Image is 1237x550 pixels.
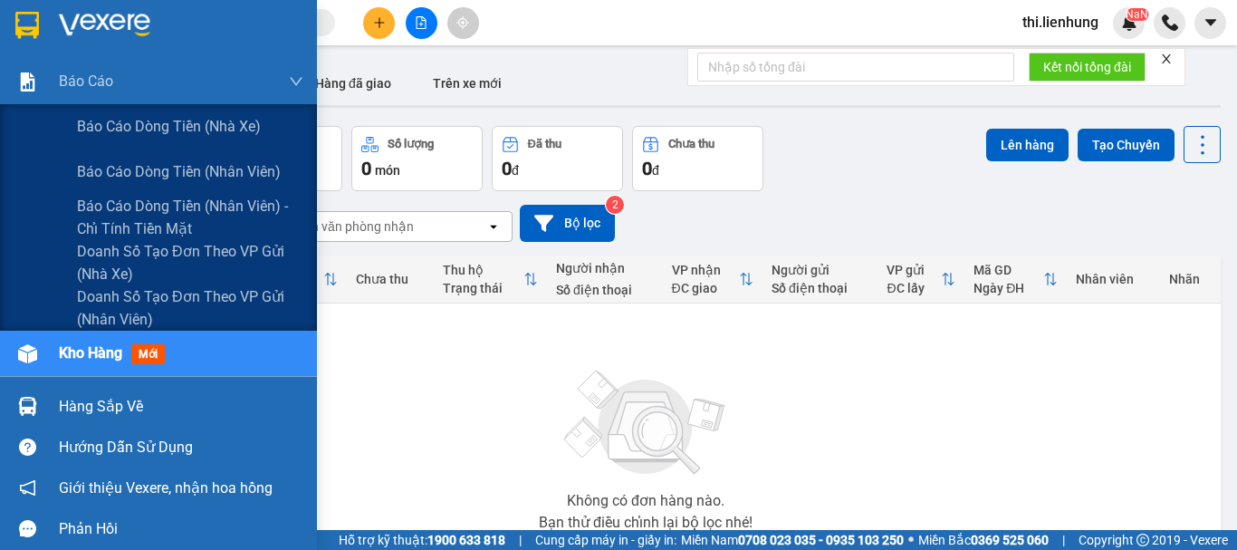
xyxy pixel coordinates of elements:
[375,163,400,178] span: món
[918,530,1049,550] span: Miền Bắc
[973,263,1043,277] div: Mã GD
[1160,53,1173,65] span: close
[427,533,505,547] strong: 1900 633 818
[556,261,653,275] div: Người nhận
[388,138,434,150] div: Số lượng
[456,16,469,29] span: aim
[973,281,1043,295] div: Ngày ĐH
[663,256,763,304] th: Toggle SortBy
[556,283,653,297] div: Số điện thoại
[18,344,37,363] img: warehouse-icon
[301,62,406,105] button: Hàng đã giao
[971,533,1049,547] strong: 0369 525 060
[59,516,303,543] div: Phản hồi
[59,477,273,499] span: Giới thiệu Vexere, nhận hoa hồng
[77,195,303,240] span: Báo cáo dòng tiền (nhân viên) - chỉ tính tiền mặt
[486,219,501,234] svg: open
[447,7,479,39] button: aim
[59,70,113,92] span: Báo cáo
[19,479,36,497] span: notification
[1162,14,1178,31] img: phone-icon
[539,516,753,530] div: Bạn thử điều chỉnh lại bộ lọc nhé!
[520,205,615,242] button: Bộ lọc
[877,256,964,304] th: Toggle SortBy
[1029,53,1146,82] button: Kết nối tổng đài
[1126,8,1148,21] sup: NaN
[406,7,437,39] button: file-add
[77,115,261,138] span: Báo cáo dòng tiền (nhà xe)
[19,439,36,456] span: question-circle
[668,138,714,150] div: Chưa thu
[502,158,512,179] span: 0
[18,72,37,92] img: solution-icon
[772,263,868,277] div: Người gửi
[434,256,547,304] th: Toggle SortBy
[77,240,303,285] span: Doanh số tạo đơn theo VP gửi (nhà xe)
[433,76,502,91] span: Trên xe mới
[59,393,303,420] div: Hàng sắp về
[1194,7,1226,39] button: caret-down
[555,360,736,487] img: svg+xml;base64,PHN2ZyBjbGFzcz0ibGlzdC1wbHVnX19zdmciIHhtbG5zPSJodHRwOi8vd3d3LnczLm9yZy8yMDAwL3N2Zy...
[772,281,868,295] div: Số điện thoại
[59,344,122,362] span: Kho hàng
[642,158,652,179] span: 0
[77,285,303,331] span: Doanh số tạo đơn theo VP gửi (nhân viên)
[492,126,623,191] button: Đã thu0đ
[1169,272,1211,286] div: Nhãn
[289,217,414,236] div: Chọn văn phòng nhận
[606,196,624,214] sup: 2
[887,281,941,295] div: ĐC lấy
[519,530,522,550] span: |
[361,158,371,179] span: 0
[1043,57,1131,77] span: Kết nối tổng đài
[59,434,303,461] div: Hướng dẫn sử dụng
[887,263,941,277] div: VP gửi
[351,126,483,191] button: Số lượng0món
[443,281,523,295] div: Trạng thái
[289,74,303,89] span: down
[672,281,740,295] div: ĐC giao
[964,256,1067,304] th: Toggle SortBy
[697,53,1014,82] input: Nhập số tổng đài
[1121,14,1137,31] img: icon-new-feature
[77,160,281,183] span: Báo cáo dòng tiền (nhân viên)
[1136,534,1149,546] span: copyright
[356,272,425,286] div: Chưa thu
[373,16,386,29] span: plus
[19,520,36,537] span: message
[15,12,39,39] img: logo-vxr
[632,126,763,191] button: Chưa thu0đ
[681,530,904,550] span: Miền Nam
[528,138,561,150] div: Đã thu
[1076,272,1151,286] div: Nhân viên
[908,536,914,544] span: ⚪️
[415,16,427,29] span: file-add
[512,163,519,178] span: đ
[567,494,724,508] div: Không có đơn hàng nào.
[672,263,740,277] div: VP nhận
[535,530,676,550] span: Cung cấp máy in - giấy in:
[339,530,505,550] span: Hỗ trợ kỹ thuật:
[363,7,395,39] button: plus
[1062,530,1065,550] span: |
[1203,14,1219,31] span: caret-down
[652,163,659,178] span: đ
[738,533,904,547] strong: 0708 023 035 - 0935 103 250
[131,344,165,364] span: mới
[443,263,523,277] div: Thu hộ
[1078,129,1175,161] button: Tạo Chuyến
[18,397,37,416] img: warehouse-icon
[1008,11,1113,34] span: thi.lienhung
[986,129,1069,161] button: Lên hàng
